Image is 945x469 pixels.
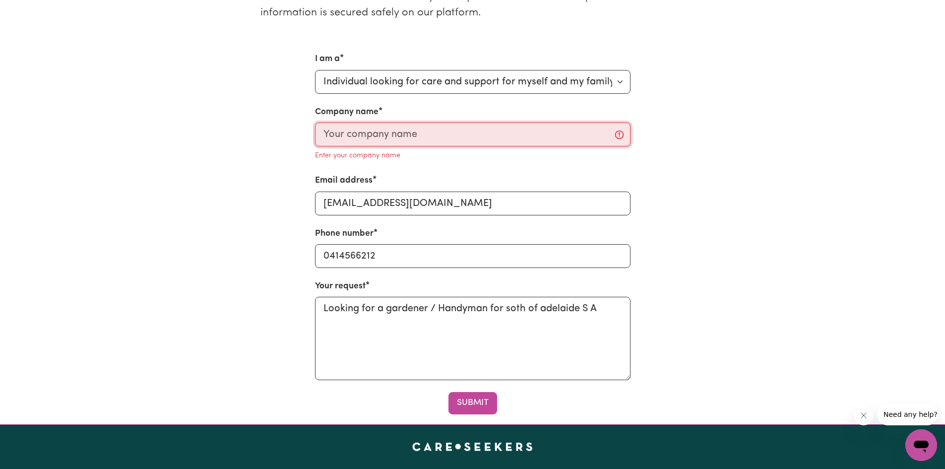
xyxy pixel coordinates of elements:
[315,192,630,215] input: Your email address
[6,7,60,15] span: Need any help?
[315,53,340,66] label: I am a
[315,227,374,240] label: Phone number
[315,297,630,380] textarea: Looking for a gardener / Handyman for soth of adelaide S A
[315,123,630,146] input: Your company name
[878,403,937,425] iframe: Message from company
[905,429,937,461] iframe: Button to launch messaging window
[315,280,366,293] label: Your request
[315,174,373,187] label: Email address
[315,150,400,161] p: Enter your company name
[412,443,533,451] a: Careseekers home page
[315,106,378,119] label: Company name
[315,244,630,268] input: Your phone number
[448,392,497,414] button: Submit
[854,405,874,425] iframe: Close message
